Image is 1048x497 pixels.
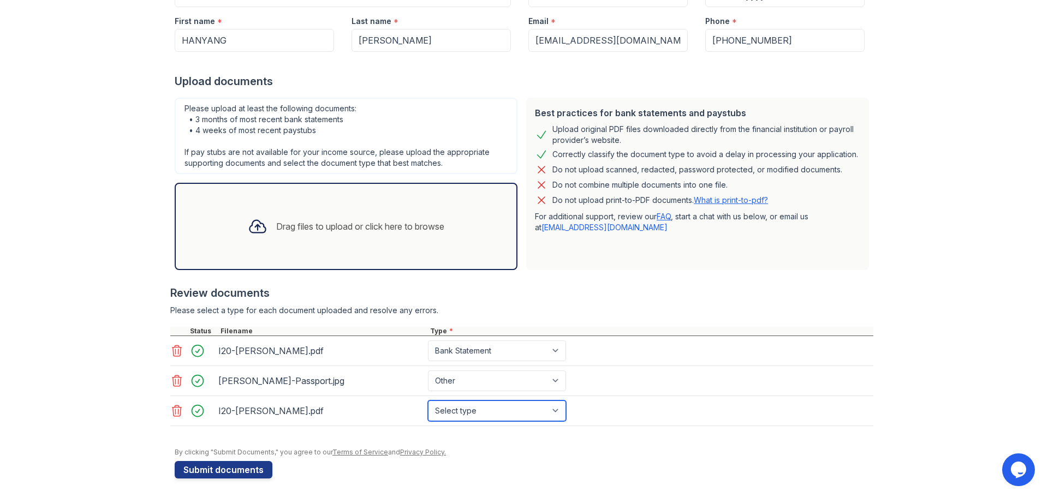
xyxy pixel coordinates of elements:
button: Submit documents [175,461,272,478]
div: Type [428,327,873,336]
div: Correctly classify the document type to avoid a delay in processing your application. [552,148,858,161]
div: I20-[PERSON_NAME].pdf [218,342,424,360]
div: Please select a type for each document uploaded and resolve any errors. [170,305,873,316]
div: Review documents [170,285,873,301]
div: By clicking "Submit Documents," you agree to our and [175,448,873,457]
label: Phone [705,16,730,27]
a: [EMAIL_ADDRESS][DOMAIN_NAME] [541,223,668,232]
div: Upload documents [175,74,873,89]
iframe: chat widget [1002,453,1037,486]
div: Do not upload scanned, redacted, password protected, or modified documents. [552,163,842,176]
label: Last name [352,16,391,27]
p: Do not upload print-to-PDF documents. [552,195,768,206]
a: FAQ [657,212,671,221]
div: Please upload at least the following documents: • 3 months of most recent bank statements • 4 wee... [175,98,517,174]
div: Status [188,327,218,336]
p: For additional support, review our , start a chat with us below, or email us at [535,211,860,233]
div: Filename [218,327,428,336]
div: I20-[PERSON_NAME].pdf [218,402,424,420]
label: Email [528,16,549,27]
div: Upload original PDF files downloaded directly from the financial institution or payroll provider’... [552,124,860,146]
div: [PERSON_NAME]-Passport.jpg [218,372,424,390]
div: Do not combine multiple documents into one file. [552,178,728,191]
div: Best practices for bank statements and paystubs [535,106,860,119]
div: Drag files to upload or click here to browse [276,220,444,233]
a: Privacy Policy. [400,448,446,456]
label: First name [175,16,215,27]
a: What is print-to-pdf? [694,195,768,205]
a: Terms of Service [332,448,388,456]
